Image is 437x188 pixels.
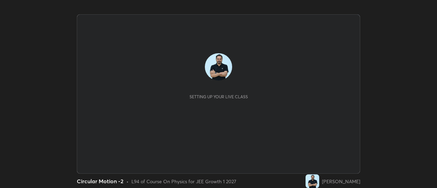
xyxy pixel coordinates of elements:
[131,178,236,185] div: L94 of Course On Physics for JEE Growth 1 2027
[306,174,319,188] img: 0aa4a9aead7a489ea7c77bce355376cd.jpg
[322,178,360,185] div: [PERSON_NAME]
[126,178,129,185] div: •
[189,94,248,99] div: Setting up your live class
[205,53,232,81] img: 0aa4a9aead7a489ea7c77bce355376cd.jpg
[77,177,124,185] div: Circular Motion -2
